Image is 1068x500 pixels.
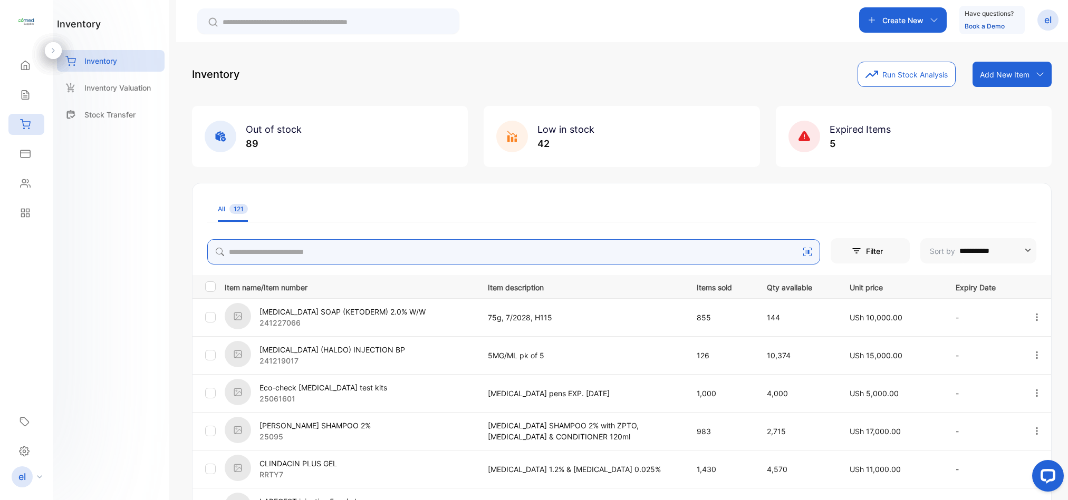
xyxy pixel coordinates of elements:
span: USh 11,000.00 [850,465,901,474]
p: 126 [697,350,746,361]
p: 5MG/ML pk of 5 [488,350,675,361]
p: [PERSON_NAME] SHAMPOO 2% [259,420,371,431]
a: Stock Transfer [57,104,165,125]
p: 1,430 [697,464,746,475]
p: 144 [767,312,828,323]
button: Create New [859,7,947,33]
p: Have questions? [965,8,1014,19]
a: Inventory [57,50,165,72]
p: 25061601 [259,393,387,404]
button: Sort by [920,238,1036,263]
p: 10,374 [767,350,828,361]
p: 4,000 [767,388,828,399]
p: [MEDICAL_DATA] 1.2% & [MEDICAL_DATA] 0.025% [488,464,675,475]
p: RRTY7 [259,469,337,480]
p: Items sold [697,280,746,293]
p: Expiry Date [956,280,1011,293]
p: Add New Item [980,69,1029,80]
p: el [1044,13,1052,27]
p: - [956,312,1011,323]
p: Create New [882,15,923,26]
p: [MEDICAL_DATA] SHAMPOO 2% with ZPTO, [MEDICAL_DATA] & CONDITIONER 120ml [488,420,675,442]
div: All [218,204,248,214]
p: - [956,350,1011,361]
span: USh 17,000.00 [850,427,901,436]
p: 241219017 [259,355,405,366]
p: 241227066 [259,317,426,328]
p: 75g, 7/2028, H115 [488,312,675,323]
img: item [225,417,251,443]
p: Item name/Item number [225,280,475,293]
img: item [225,379,251,405]
p: - [956,464,1011,475]
img: item [225,341,251,367]
p: 1,000 [697,388,746,399]
button: el [1037,7,1059,33]
p: Inventory [192,66,239,82]
span: Expired Items [830,124,891,135]
p: [MEDICAL_DATA] pens EXP. [DATE] [488,388,675,399]
span: USh 15,000.00 [850,351,902,360]
p: Stock Transfer [84,109,136,120]
img: logo [18,14,34,30]
span: 121 [229,204,248,214]
p: 4,570 [767,464,828,475]
p: el [18,470,26,484]
p: [MEDICAL_DATA] (HALDO) INJECTION BP [259,344,405,355]
p: Item description [488,280,675,293]
p: - [956,426,1011,437]
span: Out of stock [246,124,302,135]
img: item [225,455,251,481]
p: CLINDACIN PLUS GEL [259,458,337,469]
span: Low in stock [537,124,594,135]
p: 855 [697,312,746,323]
p: Inventory Valuation [84,82,151,93]
p: 983 [697,426,746,437]
h1: inventory [57,17,101,31]
img: item [225,303,251,329]
p: - [956,388,1011,399]
p: 89 [246,136,302,151]
span: USh 5,000.00 [850,389,899,398]
p: 5 [830,136,891,151]
span: USh 10,000.00 [850,313,902,322]
p: Inventory [84,55,117,66]
p: Unit price [850,280,934,293]
p: 2,715 [767,426,828,437]
a: Book a Demo [965,22,1005,30]
p: 42 [537,136,594,151]
p: Qty available [767,280,828,293]
p: Eco-check [MEDICAL_DATA] test kits [259,382,387,393]
iframe: LiveChat chat widget [1024,456,1068,500]
p: 25095 [259,431,371,442]
a: Inventory Valuation [57,77,165,99]
p: [MEDICAL_DATA] SOAP (KETODERM) 2.0% W/W [259,306,426,317]
p: Sort by [930,246,955,257]
button: Run Stock Analysis [858,62,956,87]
